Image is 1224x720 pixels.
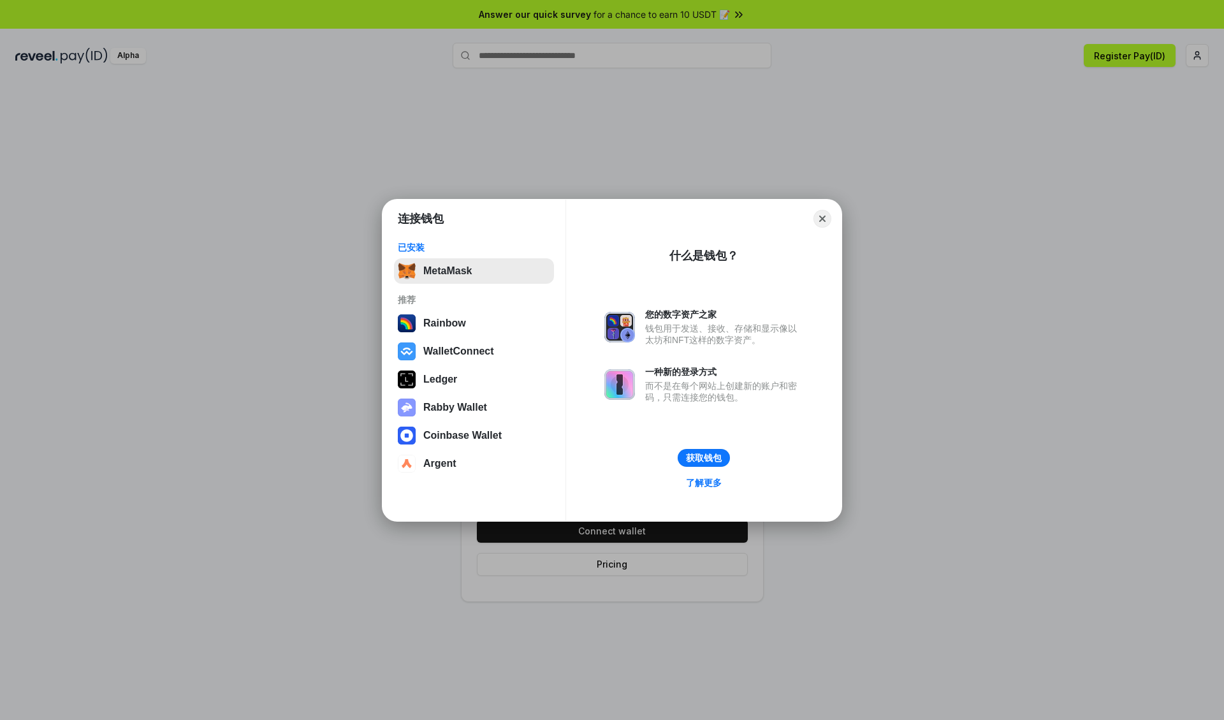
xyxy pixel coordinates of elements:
[394,258,554,284] button: MetaMask
[678,449,730,467] button: 获取钱包
[398,294,550,305] div: 推荐
[669,248,738,263] div: 什么是钱包？
[645,380,803,403] div: 而不是在每个网站上创建新的账户和密码，只需连接您的钱包。
[604,312,635,342] img: svg+xml,%3Csvg%20xmlns%3D%22http%3A%2F%2Fwww.w3.org%2F2000%2Fsvg%22%20fill%3D%22none%22%20viewBox...
[394,311,554,336] button: Rainbow
[398,455,416,473] img: svg+xml,%3Csvg%20width%3D%2228%22%20height%3D%2228%22%20viewBox%3D%220%200%2028%2028%22%20fill%3D...
[398,211,444,226] h1: 连接钱包
[423,265,472,277] div: MetaMask
[423,318,466,329] div: Rainbow
[394,395,554,420] button: Rabby Wallet
[398,342,416,360] img: svg+xml,%3Csvg%20width%3D%2228%22%20height%3D%2228%22%20viewBox%3D%220%200%2028%2028%22%20fill%3D...
[423,430,502,441] div: Coinbase Wallet
[423,402,487,413] div: Rabby Wallet
[678,474,729,491] a: 了解更多
[686,477,722,489] div: 了解更多
[394,423,554,448] button: Coinbase Wallet
[398,262,416,280] img: svg+xml,%3Csvg%20fill%3D%22none%22%20height%3D%2233%22%20viewBox%3D%220%200%2035%2033%22%20width%...
[398,427,416,444] img: svg+xml,%3Csvg%20width%3D%2228%22%20height%3D%2228%22%20viewBox%3D%220%200%2028%2028%22%20fill%3D...
[645,366,803,378] div: 一种新的登录方式
[398,314,416,332] img: svg+xml,%3Csvg%20width%3D%22120%22%20height%3D%22120%22%20viewBox%3D%220%200%20120%20120%22%20fil...
[394,339,554,364] button: WalletConnect
[423,458,456,469] div: Argent
[645,323,803,346] div: 钱包用于发送、接收、存储和显示像以太坊和NFT这样的数字资产。
[813,210,831,228] button: Close
[604,369,635,400] img: svg+xml,%3Csvg%20xmlns%3D%22http%3A%2F%2Fwww.w3.org%2F2000%2Fsvg%22%20fill%3D%22none%22%20viewBox...
[423,346,494,357] div: WalletConnect
[398,371,416,388] img: svg+xml,%3Csvg%20xmlns%3D%22http%3A%2F%2Fwww.w3.org%2F2000%2Fsvg%22%20width%3D%2228%22%20height%3...
[398,242,550,253] div: 已安装
[394,451,554,476] button: Argent
[423,374,457,385] div: Ledger
[686,452,722,464] div: 获取钱包
[645,309,803,320] div: 您的数字资产之家
[394,367,554,392] button: Ledger
[398,399,416,416] img: svg+xml,%3Csvg%20xmlns%3D%22http%3A%2F%2Fwww.w3.org%2F2000%2Fsvg%22%20fill%3D%22none%22%20viewBox...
